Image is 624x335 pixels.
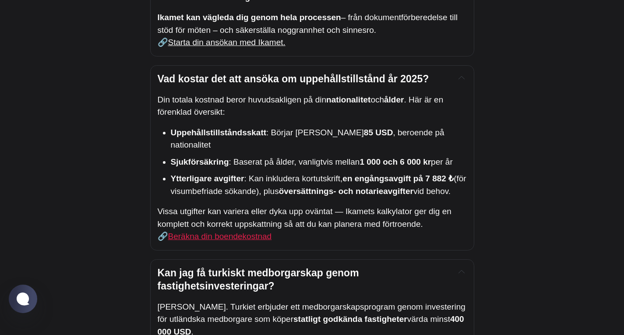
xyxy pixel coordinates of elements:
font: Ytterligare avgifter [171,174,244,183]
font: Vissa utgifter kan variera eller dyka upp oväntat — Ikamets kalkylator ger dig en komplett och ko... [158,207,454,229]
font: : Baserat på ålder, vanligtvis mellan [229,157,360,166]
font: 🔗 [158,38,168,47]
font: per år [431,157,453,166]
a: Starta din ansökan med Ikamet. [168,38,286,47]
font: ålder [384,95,404,104]
font: Kan jag få turkiskt medborgarskap genom fastighetsinvesteringar? [158,267,362,292]
font: statligt godkända fastigheter [293,314,407,324]
font: Sjukförsäkring [171,157,229,166]
font: 1 000 och 6 000 kr [360,157,431,166]
font: Ikamet kan vägleda dig genom hela processen [158,13,341,22]
font: vid behov. [413,187,451,196]
button: Expandera växlingsknappen för att läsa innehåll [457,267,467,277]
font: översättnings- och notarieavgifter [279,187,413,196]
font: 85 USD [364,128,393,137]
font: nationalitet [326,95,370,104]
font: och [370,95,384,104]
font: : Börjar [PERSON_NAME] [266,128,364,137]
font: en engångsavgift på 7 882 ₺ [342,174,454,183]
font: 🔗 [158,232,168,241]
font: Uppehållstillståndsskatt [171,128,267,137]
font: (för visumbefriade sökande), plus [171,174,469,196]
font: [PERSON_NAME]. Turkiet erbjuder ett medborgarskapsprogram genom investering för utländska medborg... [158,302,468,324]
button: Expandera växlingsknappen för att läsa innehåll [457,73,467,83]
font: värda minst [407,314,450,324]
a: Beräkna din boendekostnad [168,232,272,241]
font: Vad kostar det att ansöka om uppehållstillstånd år 2025? [158,73,429,85]
font: – från dokumentförberedelse till stöd för möten – och säkerställa noggrannhet och sinnesro. [158,13,460,35]
font: Din totala kostnad beror huvudsakligen på din [158,95,327,104]
font: : Kan inkludera kortutskrift, [244,174,342,183]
